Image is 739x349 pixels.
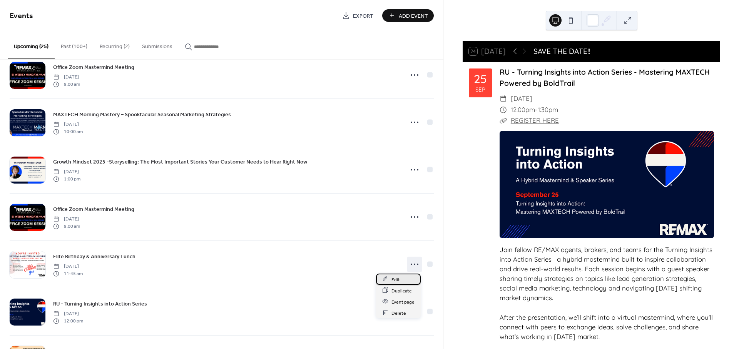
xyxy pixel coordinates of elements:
button: Submissions [136,31,179,58]
a: Office Zoom Mastermind Meeting [53,63,134,72]
div: Sep [475,87,485,92]
a: Elite Birthday & Anniversary Lunch [53,252,135,261]
span: Office Zoom Mastermind Meeting [53,63,134,72]
div: SAVE THE DATE!! [533,46,590,57]
a: Office Zoom Mastermind Meeting [53,205,134,214]
span: 9:00 am [53,223,80,230]
span: Elite Birthday & Anniversary Lunch [53,253,135,261]
button: Recurring (2) [94,31,136,58]
button: Upcoming (25) [8,31,55,59]
span: Delete [391,309,406,317]
span: 1:30pm [538,104,558,115]
div: ​ [500,104,507,115]
span: Office Zoom Mastermind Meeting [53,205,134,214]
span: 1:00 pm [53,175,80,182]
span: 10:00 am [53,128,83,135]
span: [DATE] [53,311,83,317]
span: [DATE] [53,263,83,270]
span: Growth Mindset 2025 -Storyselling: The Most Important Stories Your Customer Needs to Hear Right Now [53,158,307,166]
span: [DATE] [53,216,80,223]
div: 25 [474,73,487,85]
span: 12:00 pm [53,317,83,324]
span: Export [353,12,373,20]
span: Duplicate [391,287,412,295]
span: Event page [391,298,415,306]
span: [DATE] [53,121,83,128]
a: Growth Mindset 2025 -Storyselling: The Most Important Stories Your Customer Needs to Hear Right Now [53,157,307,166]
button: Past (100+) [55,31,94,58]
div: ​ [500,115,507,126]
a: Export [336,9,379,22]
span: Add Event [399,12,428,20]
button: Add Event [382,9,434,22]
span: [DATE] [53,74,80,81]
a: RU - Turning Insights into Action Series - Mastering MAXTECH Powered by BoldTrail [500,67,710,88]
span: 9:00 am [53,81,80,88]
span: [DATE] [53,169,80,175]
span: Edit [391,276,400,284]
a: RU - Turning Insights into Action Series [53,299,147,308]
span: [DATE] [511,93,532,104]
span: MAXTECH Morning Mastery – Spooktacular Seasonal Marketing Strategies [53,111,231,119]
a: REGISTER HERE [511,116,559,124]
span: Events [10,8,33,23]
span: 11:45 am [53,270,83,277]
span: - [535,104,538,115]
a: MAXTECH Morning Mastery – Spooktacular Seasonal Marketing Strategies [53,110,231,119]
span: 12:00pm [511,104,535,115]
div: ​ [500,93,507,104]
